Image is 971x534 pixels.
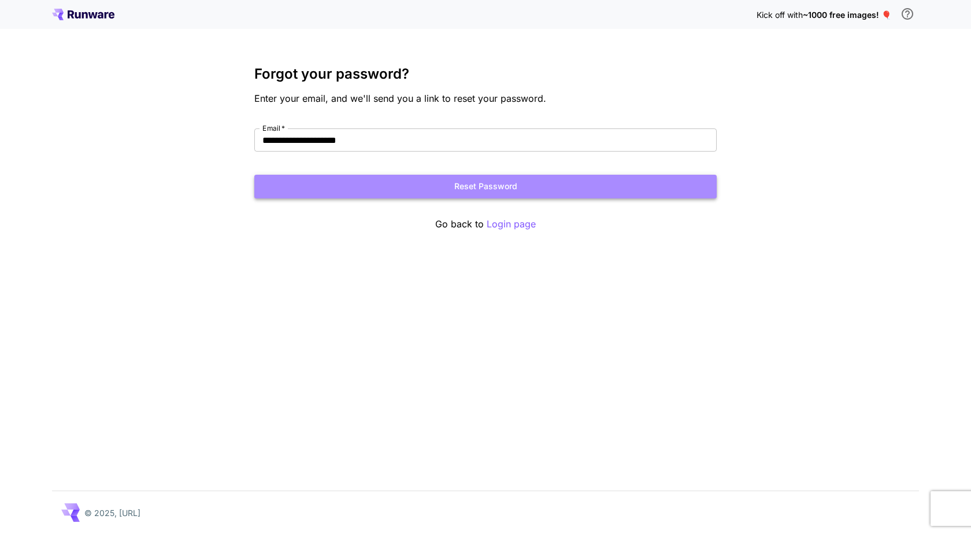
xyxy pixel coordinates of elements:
p: Enter your email, and we'll send you a link to reset your password. [254,91,717,105]
h3: Forgot your password? [254,66,717,82]
label: Email [262,123,285,133]
button: Login page [487,217,536,231]
span: ~1000 free images! 🎈 [803,10,891,20]
p: © 2025, [URL] [84,507,140,519]
span: Kick off with [757,10,803,20]
button: Reset Password [254,175,717,198]
p: Go back to [254,217,717,231]
button: In order to qualify for free credit, you need to sign up with a business email address and click ... [896,2,919,25]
